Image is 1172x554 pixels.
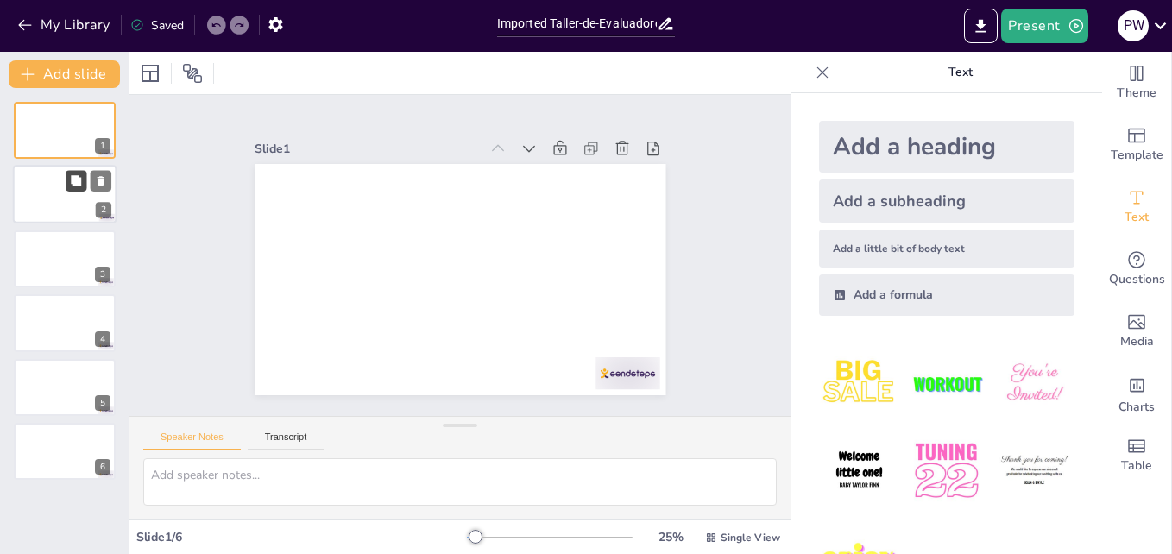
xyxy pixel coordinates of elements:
[95,331,110,347] div: 4
[13,11,117,39] button: My Library
[96,203,111,218] div: 2
[95,459,110,475] div: 6
[136,60,164,87] div: Layout
[1120,332,1154,351] span: Media
[1102,362,1171,425] div: Add charts and graphs
[248,431,325,450] button: Transcript
[95,395,110,411] div: 5
[819,343,899,424] img: 1.jpeg
[994,343,1074,424] img: 3.jpeg
[836,52,1085,93] p: Text
[1001,9,1087,43] button: Present
[1102,300,1171,362] div: Add images, graphics, shapes or video
[1117,84,1156,103] span: Theme
[906,431,986,511] img: 5.jpeg
[91,171,111,192] button: Delete Slide
[130,17,184,34] div: Saved
[819,230,1074,268] div: Add a little bit of body text
[1102,52,1171,114] div: Change the overall theme
[1118,10,1149,41] div: P W
[819,431,899,511] img: 4.jpeg
[1118,398,1155,417] span: Charts
[14,423,116,480] div: 6
[1102,114,1171,176] div: Add ready made slides
[9,60,120,88] button: Add slide
[819,179,1074,223] div: Add a subheading
[1111,146,1163,165] span: Template
[14,230,116,287] div: 3
[1102,238,1171,300] div: Get real-time input from your audience
[255,141,479,157] div: Slide 1
[1125,208,1149,227] span: Text
[95,267,110,282] div: 3
[1121,456,1152,475] span: Table
[819,274,1074,316] div: Add a formula
[1102,425,1171,487] div: Add a table
[136,529,467,545] div: Slide 1 / 6
[994,431,1074,511] img: 6.jpeg
[13,166,117,224] div: 2
[66,171,86,192] button: Duplicate Slide
[95,138,110,154] div: 1
[14,294,116,351] div: 4
[143,431,241,450] button: Speaker Notes
[14,102,116,159] div: 1
[650,529,691,545] div: 25 %
[964,9,998,43] button: Export to PowerPoint
[1109,270,1165,289] span: Questions
[1102,176,1171,238] div: Add text boxes
[14,359,116,416] div: 5
[497,11,657,36] input: Insert title
[721,531,780,545] span: Single View
[182,63,203,84] span: Position
[819,121,1074,173] div: Add a heading
[1118,9,1149,43] button: P W
[906,343,986,424] img: 2.jpeg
